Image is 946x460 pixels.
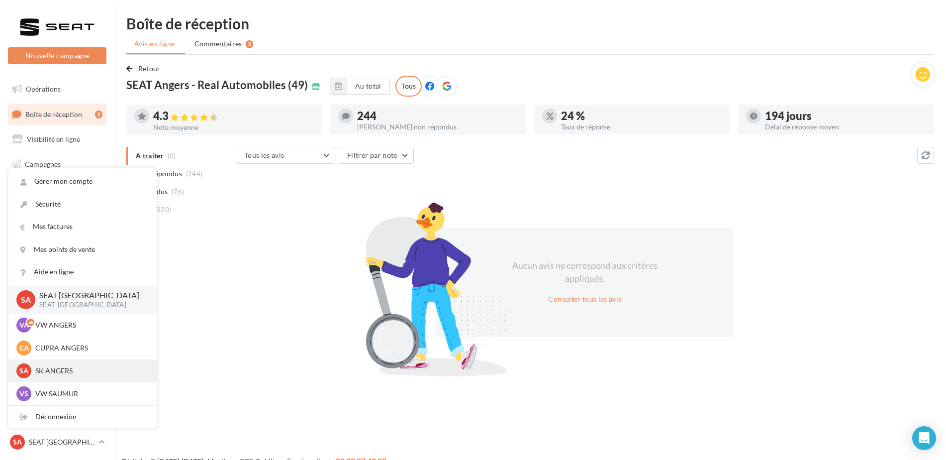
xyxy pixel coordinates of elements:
button: Au total [330,78,390,95]
span: Boîte de réception [25,110,82,118]
span: VS [19,389,28,399]
a: Campagnes DataOnDemand [6,286,108,315]
a: Boîte de réception3 [6,104,108,125]
p: SEAT-[GEOGRAPHIC_DATA] [39,301,141,310]
span: SA [19,366,28,376]
div: 244 [357,111,518,121]
div: [PERSON_NAME] non répondus [357,123,518,130]
div: Taux de réponse [561,123,722,130]
span: SEAT Angers - Real Automobiles (49) [126,80,308,91]
span: (244) [186,170,203,178]
button: Retour [126,63,165,75]
span: Tous les avis [244,151,284,159]
span: (320) [155,206,172,214]
a: SA SEAT [GEOGRAPHIC_DATA] [8,433,106,452]
button: Filtrer par note [339,147,414,164]
div: 4.3 [153,111,314,122]
div: Déconnexion [8,406,157,428]
button: Au total [347,78,390,95]
a: Médiathèque [6,203,108,224]
a: Mes factures [8,216,157,238]
span: SA [13,437,22,447]
button: Nouvelle campagne [8,47,106,64]
div: 3 [95,111,102,118]
p: CUPRA ANGERS [35,343,145,353]
span: VA [19,320,29,330]
a: Campagnes [6,154,108,175]
p: VW SAUMUR [35,389,145,399]
span: Commentaires [194,39,242,49]
div: Tous [395,76,422,97]
span: (76) [172,188,184,196]
div: Boîte de réception [126,16,934,31]
div: Note moyenne [153,124,314,131]
div: Délai de réponse moyen [765,123,926,130]
span: Retour [138,64,161,73]
a: Visibilité en ligne [6,129,108,150]
a: PLV et print personnalisable [6,253,108,282]
div: Aucun avis ne correspond aux critères appliqués. [499,259,670,285]
a: Sécurité [8,193,157,216]
span: SA [21,294,31,305]
span: CA [19,343,29,353]
span: Campagnes [25,160,61,168]
a: Opérations [6,79,108,100]
a: Gérer mon compte [8,170,157,193]
p: VW ANGERS [35,320,145,330]
a: Aide en ligne [8,261,157,283]
div: 24 % [561,111,722,121]
p: SEAT [GEOGRAPHIC_DATA] [39,290,141,301]
button: Consulter tous les avis [544,293,625,305]
button: Tous les avis [236,147,335,164]
a: Mes points de vente [8,238,157,261]
p: SEAT [GEOGRAPHIC_DATA] [29,437,95,447]
a: Contacts [6,179,108,200]
div: 194 jours [765,111,926,121]
p: SK ANGERS [35,366,145,376]
div: 3 [246,40,253,48]
a: Calendrier [6,228,108,249]
div: Open Intercom Messenger [912,426,936,450]
span: Opérations [26,85,61,93]
span: Visibilité en ligne [27,135,80,143]
span: Non répondus [136,169,182,179]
